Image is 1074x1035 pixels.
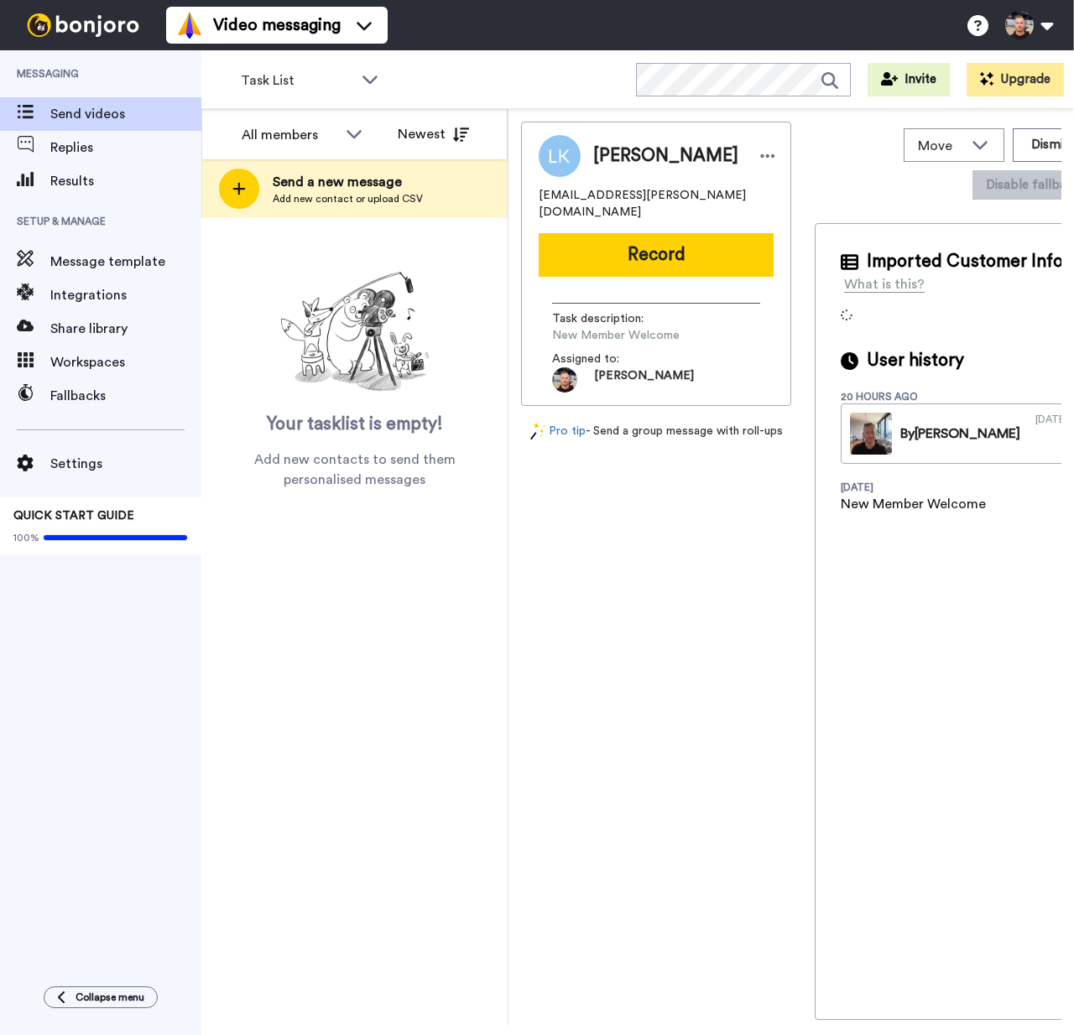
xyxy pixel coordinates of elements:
span: Video messaging [213,13,341,37]
span: Add new contact or upload CSV [273,192,423,205]
span: Results [50,171,201,191]
span: Add new contacts to send them personalised messages [227,450,482,490]
span: Integrations [50,285,201,305]
span: Workspaces [50,352,201,372]
img: vm-color.svg [176,12,203,39]
span: 100% [13,531,39,544]
div: New Member Welcome [841,494,986,514]
span: Your tasklist is empty! [267,412,443,437]
img: 67947986-6486-4a0b-9f21-293d5db48483-thumb.jpg [850,413,892,455]
span: [PERSON_NAME] [593,143,738,169]
span: Replies [50,138,201,158]
img: magic-wand.svg [530,423,545,440]
span: Settings [50,454,201,474]
div: 20 hours ago [841,390,950,403]
span: Imported Customer Info [867,249,1063,274]
span: Send a new message [273,172,423,192]
span: Move [918,136,963,156]
span: [PERSON_NAME] [594,367,694,393]
span: Fallbacks [50,386,201,406]
span: Share library [50,319,201,339]
span: New Member Welcome [552,327,712,344]
span: Collapse menu [76,991,144,1004]
button: Upgrade [967,63,1064,96]
img: bj-logo-header-white.svg [20,13,146,37]
button: Newest [385,117,482,151]
span: Task description : [552,310,670,327]
div: [DATE] [841,481,950,494]
span: Send videos [50,104,201,124]
span: Message template [50,252,201,272]
div: [DATE] [1035,413,1068,455]
div: - Send a group message with roll-ups [521,423,791,440]
button: Collapse menu [44,986,158,1008]
button: Record [539,233,774,277]
div: What is this? [844,274,925,294]
img: ready-set-action.png [271,265,439,399]
span: [EMAIL_ADDRESS][PERSON_NAME][DOMAIN_NAME] [539,187,774,221]
button: Invite [868,63,950,96]
span: Task List [241,70,353,91]
span: Assigned to: [552,351,670,367]
img: Image of Lise Kaufmann [539,135,581,177]
img: 1fd62181-12db-4cb6-9ab2-8bbd716278d3-1755040870.jpg [552,367,577,393]
a: Pro tip [530,423,586,440]
div: All members [242,125,337,145]
span: User history [867,348,964,373]
div: By [PERSON_NAME] [900,424,1020,444]
span: QUICK START GUIDE [13,510,134,522]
